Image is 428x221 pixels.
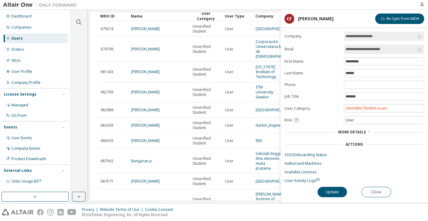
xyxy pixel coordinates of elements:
[225,69,234,74] span: User
[193,24,220,34] span: Unverified Student
[101,90,113,95] span: 682793
[225,90,234,95] span: User
[285,161,424,166] a: Authorized Machines
[285,34,340,39] label: Company
[82,207,100,212] div: Privacy
[256,64,276,79] a: [US_STATE] Institute of Technology
[101,47,113,52] span: 679706
[192,11,220,21] div: User Category
[256,179,292,184] a: [GEOGRAPHIC_DATA]
[193,176,220,186] span: Unverified Student
[131,89,160,95] a: [PERSON_NAME]
[193,105,220,115] span: Unverified Student
[285,71,340,76] label: Last Name
[131,123,160,128] a: [PERSON_NAME]
[225,26,234,31] span: User
[101,26,113,31] span: 679218
[11,47,24,52] div: Orders
[11,113,27,118] div: On Prem
[225,123,234,128] span: User
[11,58,21,63] div: SKUs
[346,142,363,147] div: Actions
[225,199,234,204] span: User
[256,107,292,112] a: [GEOGRAPHIC_DATA]
[256,123,309,128] a: Harbin_Engineering_University
[193,44,220,54] span: Unverified Student
[57,209,64,215] img: linkedin.svg
[193,136,220,146] span: Unverified Student
[225,11,250,21] div: User Type
[285,59,340,64] label: First Name
[47,209,54,215] img: instagram.svg
[131,107,160,112] a: [PERSON_NAME]
[100,207,145,212] div: Website Terms of Use
[318,187,347,197] button: Update
[131,69,160,74] a: [PERSON_NAME]
[193,120,220,130] span: Unverified Student
[344,105,424,112] div: Unverified Student (Invalid)
[285,118,292,123] span: Role
[338,129,366,135] span: More Details
[285,106,340,111] label: User Category
[285,14,294,24] div: CF
[145,207,177,212] div: Cookie Consent
[101,199,113,204] span: 687688
[82,212,177,217] p: © 2025 Altair Engineering, Inc. All Rights Reserved.
[11,156,46,161] div: Product Downloads
[225,179,234,184] span: User
[37,209,44,215] img: facebook.svg
[131,11,187,21] div: Name
[256,39,296,59] a: Corporación Universitaria Minuto de [DEMOGRAPHIC_DATA]
[11,14,32,19] div: Dashboard
[256,26,292,31] a: [GEOGRAPHIC_DATA]
[101,69,113,74] span: 681443
[11,80,40,85] div: Company Profile
[131,138,160,143] a: [PERSON_NAME]
[285,94,340,99] label: Job Title
[375,14,424,24] button: Re-Sync from MDH
[346,106,387,111] div: Unverified Student
[285,152,424,157] a: SSO/Onboarding Status
[4,92,36,97] div: License Settings
[11,36,23,41] div: Users
[131,199,163,204] a: T [PERSON_NAME]
[225,159,234,164] span: User
[225,138,234,143] span: User
[377,106,387,110] span: (Invalid)
[3,2,80,8] img: Altair One
[285,170,424,175] a: Available Licenses
[11,25,32,30] div: Companies
[100,11,126,21] div: MDH ID
[285,178,320,183] span: User Activity Logs
[362,187,391,197] button: Close
[11,103,28,108] div: Managed
[131,179,160,184] a: [PERSON_NAME]
[193,67,220,77] span: Unverified Student
[101,123,113,128] span: 684293
[285,82,340,87] label: Phone
[298,16,334,21] div: [PERSON_NAME]
[285,47,340,52] label: Email
[101,108,113,112] span: 682986
[345,117,355,124] div: User
[101,138,113,143] span: 686343
[11,69,32,74] div: User Profile
[2,209,33,215] img: altair_logo.svg
[131,26,160,31] a: [PERSON_NAME]
[256,191,284,211] a: [PERSON_NAME] Institute of Engineering and Technology
[255,11,281,21] div: Company
[131,158,152,164] a: Bungaran p
[11,179,41,184] span: Units Usage BI
[344,116,424,124] div: User
[131,46,160,52] a: [PERSON_NAME]
[256,138,262,143] a: ENS
[11,146,40,151] div: Company Events
[101,159,113,164] span: 687562
[193,156,220,166] span: Unverified Student
[4,125,17,130] div: Events
[256,151,281,171] a: Sekolah tinggi ilmu ekonomi mulia pratama
[225,47,234,52] span: User
[101,179,113,184] span: 687571
[193,87,220,97] span: Unverified Student
[193,197,220,207] span: Unverified Student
